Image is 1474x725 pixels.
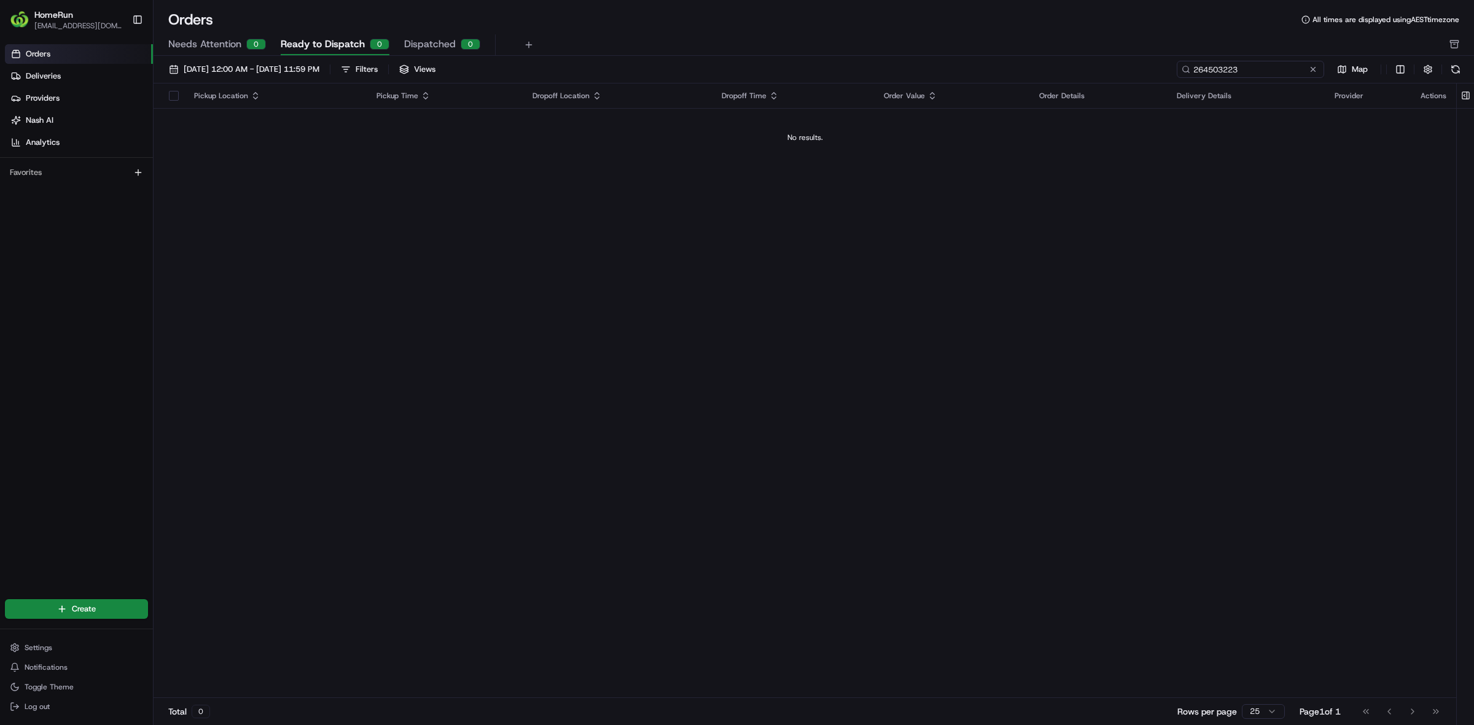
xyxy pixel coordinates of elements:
button: Refresh [1447,61,1464,78]
div: 💻 [104,179,114,189]
span: Toggle Theme [25,682,74,692]
div: Actions [1421,91,1446,101]
a: Deliveries [5,66,153,86]
span: Providers [26,93,60,104]
a: Providers [5,88,153,108]
span: Pylon [122,208,149,217]
button: Notifications [5,659,148,676]
button: HomeRun [34,9,73,21]
div: No results. [158,133,1451,142]
button: Views [394,61,441,78]
div: Page 1 of 1 [1300,705,1341,718]
div: 📗 [12,179,22,189]
p: Welcome 👋 [12,49,224,69]
span: [DATE] 12:00 AM - [DATE] 11:59 PM [184,64,319,75]
span: Knowledge Base [25,178,94,190]
button: [DATE] 12:00 AM - [DATE] 11:59 PM [163,61,325,78]
img: 1736555255976-a54dd68f-1ca7-489b-9aae-adbdc363a1c4 [12,117,34,139]
span: Map [1352,64,1368,75]
button: Create [5,599,148,619]
img: Nash [12,12,37,37]
button: HomeRunHomeRun[EMAIL_ADDRESS][DOMAIN_NAME] [5,5,127,34]
a: Powered byPylon [87,207,149,217]
span: Needs Attention [168,37,241,52]
div: Start new chat [42,117,201,130]
span: API Documentation [116,178,197,190]
input: Type to search [1177,61,1324,78]
div: Filters [356,64,378,75]
div: Provider [1335,91,1401,101]
div: Pickup Location [194,91,357,101]
div: 0 [246,39,266,50]
div: 0 [370,39,389,50]
p: Rows per page [1177,705,1237,718]
span: Dispatched [404,37,456,52]
div: Dropoff Time [722,91,865,101]
span: Deliveries [26,71,61,82]
span: Notifications [25,662,68,672]
h1: Orders [168,10,213,29]
div: 0 [192,705,210,718]
button: Log out [5,698,148,715]
span: Orders [26,48,50,60]
button: Settings [5,639,148,656]
span: Views [414,64,435,75]
span: Nash AI [26,115,53,126]
button: [EMAIL_ADDRESS][DOMAIN_NAME] [34,21,122,31]
div: We're available if you need us! [42,130,155,139]
div: Pickup Time [376,91,513,101]
div: Favorites [5,163,148,182]
span: All times are displayed using AEST timezone [1312,15,1459,25]
span: Create [72,603,96,615]
span: Analytics [26,137,60,148]
button: Map [1329,62,1376,77]
span: Log out [25,702,50,711]
a: 📗Knowledge Base [7,173,99,195]
button: Filters [335,61,383,78]
div: 0 [461,39,480,50]
input: Clear [32,79,203,92]
div: Order Value [884,91,1019,101]
div: Dropoff Location [532,91,701,101]
button: Start new chat [209,121,224,136]
a: Orders [5,44,153,64]
div: Order Details [1039,91,1158,101]
span: Ready to Dispatch [281,37,365,52]
span: Settings [25,643,52,653]
button: Toggle Theme [5,678,148,696]
a: 💻API Documentation [99,173,202,195]
a: Analytics [5,133,153,152]
div: Delivery Details [1177,91,1315,101]
a: Nash AI [5,110,153,130]
div: Total [168,705,210,718]
img: HomeRun [10,10,29,29]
